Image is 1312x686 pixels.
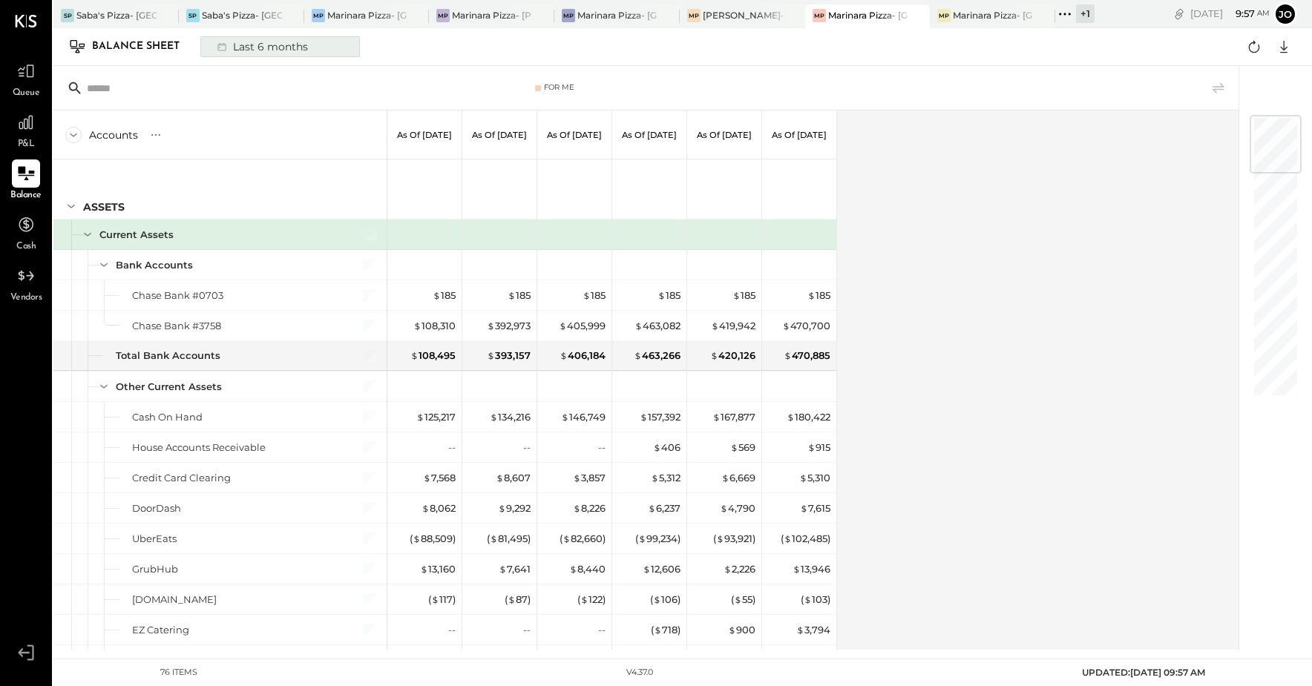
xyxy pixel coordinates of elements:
[498,502,506,514] span: $
[800,501,830,515] div: 7,615
[640,410,680,424] div: 157,392
[560,349,568,361] span: $
[413,319,456,333] div: 108,310
[544,82,574,93] div: For Me
[716,532,724,544] span: $
[1,262,51,305] a: Vendors
[728,624,736,636] span: $
[496,472,504,484] span: $
[710,349,718,361] span: $
[622,130,677,140] p: As of [DATE]
[10,291,42,305] span: Vendors
[713,532,755,546] div: ( 93,921 )
[720,501,755,515] div: 4,790
[498,501,531,515] div: 9,292
[423,471,456,485] div: 7,568
[523,623,531,637] div: --
[132,593,217,607] div: [DOMAIN_NAME]
[523,441,531,455] div: --
[487,532,531,546] div: ( 81,495 )
[116,380,222,394] div: Other Current Assets
[422,501,456,515] div: 8,062
[651,472,659,484] span: $
[653,441,661,453] span: $
[410,349,456,363] div: 108,495
[732,288,755,303] div: 185
[657,289,666,301] span: $
[487,320,495,332] span: $
[433,289,441,301] span: $
[433,288,456,303] div: 185
[953,9,1033,22] div: Marinara Pizza- [GEOGRAPHIC_DATA]
[561,410,606,424] div: 146,749
[472,130,527,140] p: As of [DATE]
[560,532,606,546] div: ( 82,660 )
[800,502,808,514] span: $
[436,9,450,22] div: MP
[116,349,220,363] div: Total Bank Accounts
[626,667,653,679] div: v 4.37.0
[828,9,908,22] div: Marinara Pizza- [GEOGRAPHIC_DATA].
[573,501,606,515] div: 8,226
[1082,667,1205,678] span: UPDATED: [DATE] 09:57 AM
[452,9,532,22] div: Marinara Pizza- [PERSON_NAME]
[787,411,795,423] span: $
[648,501,680,515] div: 6,237
[132,471,231,485] div: Credit Card Clearing
[420,563,428,575] span: $
[784,532,792,544] span: $
[61,9,74,22] div: SP
[720,502,728,514] span: $
[640,411,648,423] span: $
[807,441,816,453] span: $
[202,9,282,22] div: Saba's Pizza- [GEOGRAPHIC_DATA]
[132,501,181,515] div: DoorDash
[160,667,197,679] div: 76 items
[397,130,452,140] p: As of [DATE]
[784,349,830,363] div: 470,885
[711,319,755,333] div: 419,942
[813,9,826,22] div: MP
[657,288,680,303] div: 185
[413,320,422,332] span: $
[724,562,755,576] div: 2,226
[799,472,807,484] span: $
[490,532,498,544] span: $
[1190,7,1270,21] div: [DATE]
[83,199,125,214] div: ASSETS
[423,472,431,484] span: $
[703,9,783,22] div: [PERSON_NAME]- [GEOGRAPHIC_DATA]
[1,57,51,100] a: Queue
[796,624,804,636] span: $
[724,563,732,575] span: $
[422,502,430,514] span: $
[712,410,755,424] div: 167,877
[1,108,51,151] a: P&L
[648,502,656,514] span: $
[807,288,830,303] div: 185
[654,624,662,636] span: $
[132,319,221,333] div: Chase Bank #3758
[99,228,174,242] div: Current Assets
[569,562,606,576] div: 8,440
[573,502,581,514] span: $
[598,623,606,637] div: --
[1076,4,1095,23] div: + 1
[793,563,801,575] span: $
[772,130,827,140] p: As of [DATE]
[569,563,577,575] span: $
[132,288,223,303] div: Chase Bank #0703
[312,9,325,22] div: MP
[782,319,830,333] div: 470,700
[580,593,588,605] span: $
[799,471,830,485] div: 5,310
[327,9,407,22] div: Marinara Pizza- [GEOGRAPHIC_DATA]
[490,411,498,423] span: $
[132,441,266,455] div: House Accounts Receivable
[651,471,680,485] div: 5,312
[787,410,830,424] div: 180,422
[10,189,42,202] span: Balance
[796,623,830,637] div: 3,794
[731,593,755,607] div: ( 55 )
[634,349,642,361] span: $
